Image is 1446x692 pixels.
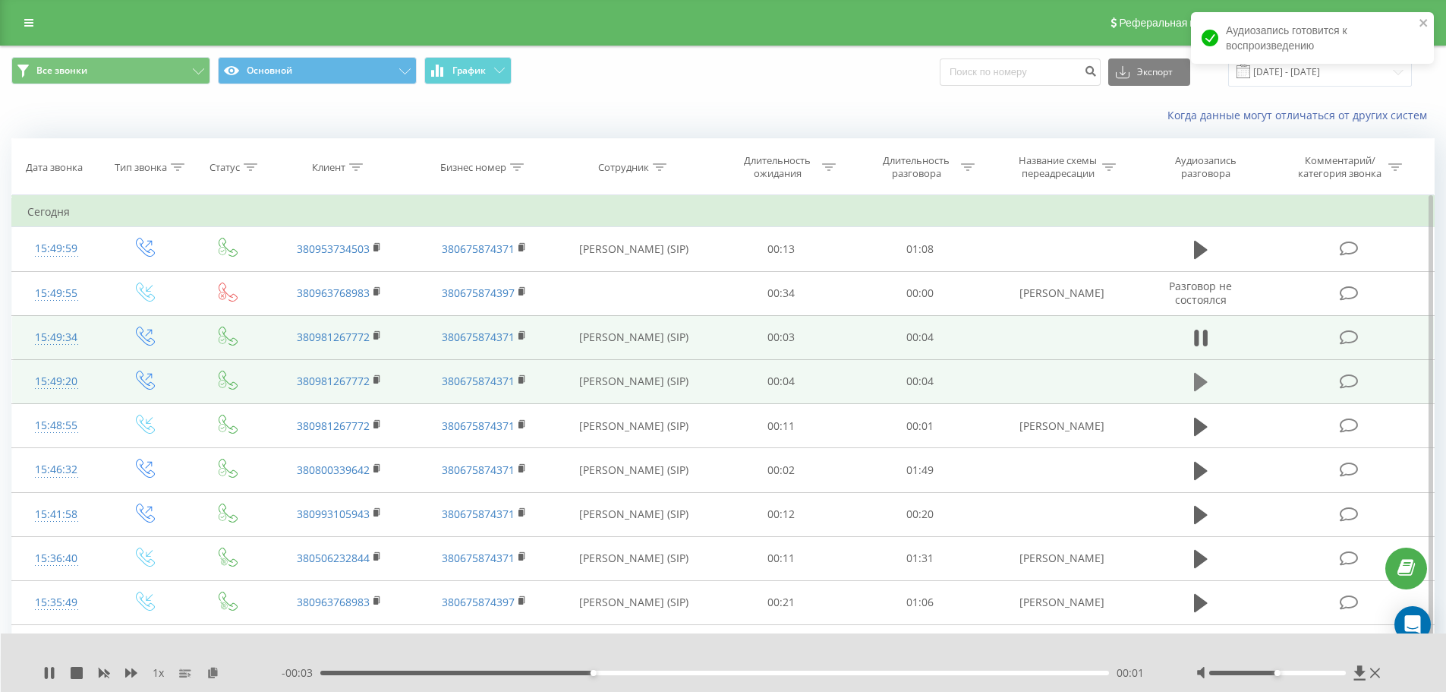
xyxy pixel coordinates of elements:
div: Комментарий/категория звонка [1296,154,1385,180]
td: 00:11 [712,404,851,448]
button: График [424,57,512,84]
div: 15:49:34 [27,323,86,352]
button: Все звонки [11,57,210,84]
div: Клиент [312,161,345,174]
div: Аудиозапись разговора [1156,154,1255,180]
td: [PERSON_NAME] (SIP) [556,227,712,271]
a: 380953734503 [297,242,370,256]
td: 00:02 [712,448,851,492]
span: Разговор не состоялся [1169,279,1232,307]
div: Accessibility label [1274,670,1281,676]
span: Реферальная программа [1119,17,1243,29]
td: 00:20 [851,492,990,536]
div: 15:46:32 [27,455,86,485]
a: 380675874371 [442,551,515,565]
td: [PERSON_NAME] [989,404,1133,448]
td: 00:03 [712,315,851,359]
td: 00:45 [851,625,990,669]
td: 00:11 [712,536,851,580]
div: Длительность ожидания [737,154,818,180]
div: Аудиозапись готовится к воспроизведению [1191,12,1434,64]
a: 380963768983 [297,286,370,300]
td: 00:12 [712,492,851,536]
td: [PERSON_NAME] [989,271,1133,315]
div: 15:35:49 [27,588,86,618]
td: [PERSON_NAME] (SIP) [556,536,712,580]
div: Дата звонка [26,161,83,174]
button: Экспорт [1108,58,1190,86]
td: 00:21 [712,580,851,624]
td: 01:31 [851,536,990,580]
a: 380800339642 [297,463,370,477]
td: 00:13 [712,227,851,271]
div: Open Intercom Messenger [1394,606,1431,643]
td: 00:04 [851,359,990,403]
button: close [1419,17,1429,31]
a: 380675874371 [442,242,515,256]
td: 00:04 [712,359,851,403]
button: Основной [218,57,417,84]
div: Длительность разговора [876,154,957,180]
div: 15:49:20 [27,367,86,397]
a: 380675874397 [442,286,515,300]
td: [PERSON_NAME] [989,580,1133,624]
div: 15:31:37 [27,632,86,662]
a: 380993105943 [297,507,370,521]
td: 01:08 [851,227,990,271]
div: Название схемы переадресации [1017,154,1098,180]
td: 00:00 [851,271,990,315]
td: [PERSON_NAME] (SIP) [556,492,712,536]
div: 15:41:58 [27,500,86,529]
td: [PERSON_NAME] (SIP) [556,315,712,359]
span: График [452,65,486,76]
a: 380981267772 [297,374,370,388]
td: [PERSON_NAME] (SIP) [556,359,712,403]
a: 380675874371 [442,419,515,433]
td: [PERSON_NAME] (SIP) [556,580,712,624]
a: 380675874397 [442,595,515,609]
div: Accessibility label [590,670,596,676]
div: 15:49:55 [27,279,86,308]
td: 01:49 [851,448,990,492]
div: Тип звонка [115,161,167,174]
a: 380675874371 [442,374,515,388]
span: - 00:03 [282,665,320,681]
a: 380675874371 [442,463,515,477]
a: 380981267772 [297,330,370,344]
div: Бизнес номер [440,161,506,174]
a: 380675874371 [442,507,515,521]
div: 15:49:59 [27,234,86,264]
td: [PERSON_NAME] (SIP) [556,448,712,492]
div: Сотрудник [598,161,649,174]
td: 00:01 [851,404,990,448]
div: 15:36:40 [27,544,86,574]
td: [PERSON_NAME] (SIP) [556,404,712,448]
span: 00:01 [1117,665,1144,681]
div: Статус [209,161,240,174]
a: 380963768983 [297,595,370,609]
a: 380506232844 [297,551,370,565]
span: Все звонки [36,65,87,77]
a: 380675874371 [442,330,515,344]
td: 00:13 [712,625,851,669]
td: 00:34 [712,271,851,315]
a: Когда данные могут отличаться от других систем [1167,108,1435,122]
td: [PERSON_NAME] [989,625,1133,669]
input: Поиск по номеру [940,58,1101,86]
td: 00:04 [851,315,990,359]
td: 01:06 [851,580,990,624]
td: [PERSON_NAME] (SIP) [556,625,712,669]
span: 1 x [153,665,164,681]
div: 15:48:55 [27,411,86,441]
td: [PERSON_NAME] [989,536,1133,580]
td: Сегодня [12,197,1435,227]
a: 380981267772 [297,419,370,433]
